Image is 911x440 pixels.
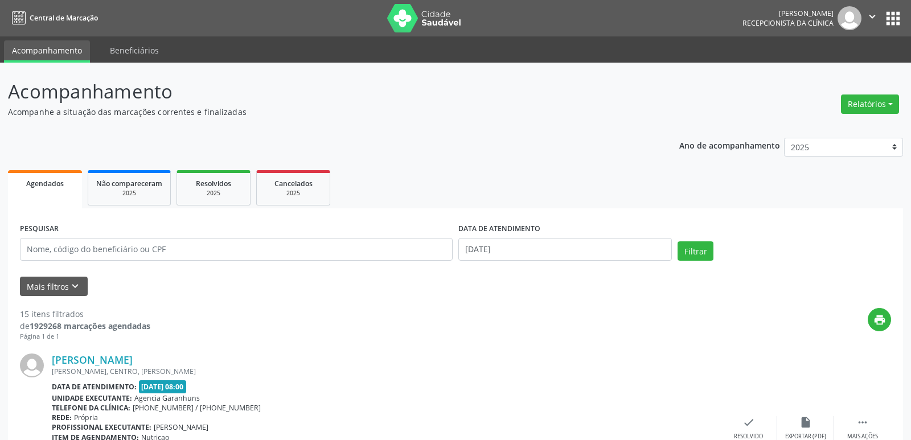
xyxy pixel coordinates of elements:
[20,308,150,320] div: 15 itens filtrados
[861,6,883,30] button: 
[742,9,834,18] div: [PERSON_NAME]
[196,179,231,188] span: Resolvidos
[74,413,98,422] span: Própria
[52,413,72,422] b: Rede:
[742,18,834,28] span: Recepcionista da clínica
[841,94,899,114] button: Relatórios
[96,189,162,198] div: 2025
[52,367,720,376] div: [PERSON_NAME], CENTRO, [PERSON_NAME]
[856,416,869,429] i: 
[20,238,453,261] input: Nome, código do beneficiário ou CPF
[134,393,200,403] span: Agencia Garanhuns
[139,380,187,393] span: [DATE] 08:00
[678,241,713,261] button: Filtrar
[8,9,98,27] a: Central de Marcação
[102,40,167,60] a: Beneficiários
[4,40,90,63] a: Acompanhamento
[873,314,886,326] i: print
[30,320,150,331] strong: 1929268 marcações agendadas
[20,332,150,342] div: Página 1 de 1
[52,393,132,403] b: Unidade executante:
[133,403,261,413] span: [PHONE_NUMBER] / [PHONE_NUMBER]
[458,238,672,261] input: Selecione um intervalo
[8,106,634,118] p: Acompanhe a situação das marcações correntes e finalizadas
[742,416,755,429] i: check
[868,308,891,331] button: print
[458,220,540,238] label: DATA DE ATENDIMENTO
[265,189,322,198] div: 2025
[20,353,44,377] img: img
[69,280,81,293] i: keyboard_arrow_down
[20,277,88,297] button: Mais filtroskeyboard_arrow_down
[185,189,242,198] div: 2025
[154,422,208,432] span: [PERSON_NAME]
[52,382,137,392] b: Data de atendimento:
[20,320,150,332] div: de
[20,220,59,238] label: PESQUISAR
[52,353,133,366] a: [PERSON_NAME]
[883,9,903,28] button: apps
[30,13,98,23] span: Central de Marcação
[96,179,162,188] span: Não compareceram
[52,403,130,413] b: Telefone da clínica:
[8,77,634,106] p: Acompanhamento
[866,10,879,23] i: 
[274,179,313,188] span: Cancelados
[52,422,151,432] b: Profissional executante:
[26,179,64,188] span: Agendados
[838,6,861,30] img: img
[679,138,780,152] p: Ano de acompanhamento
[799,416,812,429] i: insert_drive_file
